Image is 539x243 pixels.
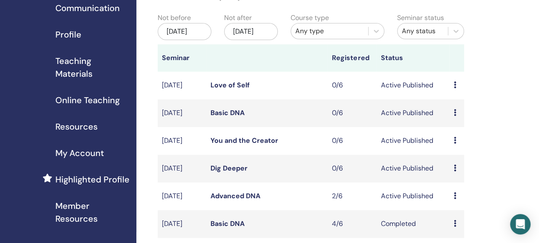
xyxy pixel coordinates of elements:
span: Online Teaching [55,94,120,107]
th: Status [376,44,449,72]
td: 0/6 [328,99,376,127]
a: You and the Creator [210,136,278,145]
div: [DATE] [158,23,211,40]
td: Active Published [376,72,449,99]
label: Not before [158,13,191,23]
th: Registered [328,44,376,72]
td: 2/6 [328,182,376,210]
td: 0/6 [328,72,376,99]
td: Active Published [376,99,449,127]
td: 0/6 [328,127,376,155]
span: Highlighted Profile [55,173,130,186]
span: Profile [55,28,81,41]
td: [DATE] [158,99,206,127]
td: [DATE] [158,72,206,99]
div: Any status [402,26,444,36]
td: Active Published [376,127,449,155]
td: Completed [376,210,449,238]
td: [DATE] [158,155,206,182]
td: [DATE] [158,210,206,238]
div: [DATE] [224,23,278,40]
div: Open Intercom Messenger [510,214,530,234]
span: My Account [55,147,104,159]
a: Advanced DNA [210,191,260,200]
td: 4/6 [328,210,376,238]
td: [DATE] [158,127,206,155]
div: Any type [295,26,364,36]
a: Basic DNA [210,219,245,228]
span: Teaching Materials [55,55,130,80]
label: Course type [291,13,329,23]
td: Active Published [376,155,449,182]
a: Love of Self [210,81,250,90]
label: Not after [224,13,252,23]
td: Active Published [376,182,449,210]
span: Member Resources [55,200,130,225]
span: Communication [55,2,120,14]
label: Seminar status [397,13,444,23]
span: Resources [55,120,98,133]
td: 0/6 [328,155,376,182]
a: Basic DNA [210,108,245,117]
a: Dig Deeper [210,164,248,173]
td: [DATE] [158,182,206,210]
th: Seminar [158,44,206,72]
